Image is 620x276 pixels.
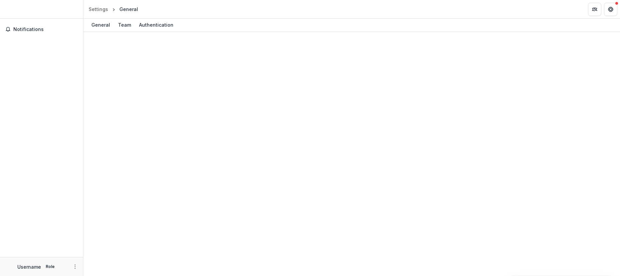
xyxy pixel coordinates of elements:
[13,27,78,32] span: Notifications
[588,3,601,16] button: Partners
[86,4,141,14] nav: breadcrumb
[89,19,113,32] a: General
[119,6,138,13] div: General
[44,264,57,270] p: Role
[3,24,80,35] button: Notifications
[604,3,617,16] button: Get Help
[136,20,176,30] div: Authentication
[89,6,108,13] div: Settings
[71,263,79,271] button: More
[115,20,134,30] div: Team
[136,19,176,32] a: Authentication
[115,19,134,32] a: Team
[89,20,113,30] div: General
[17,263,41,270] p: Username
[86,4,111,14] a: Settings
